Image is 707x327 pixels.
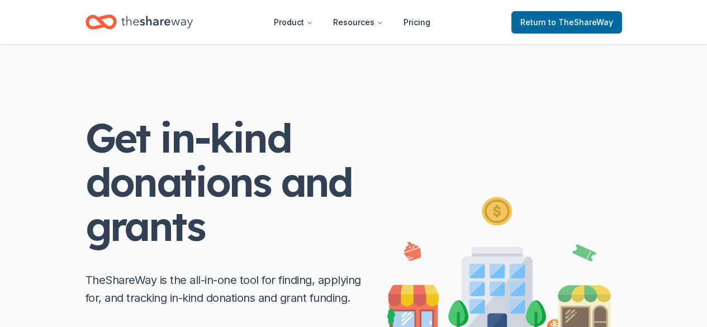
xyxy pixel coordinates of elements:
[395,11,439,34] a: Pricing
[86,9,193,35] a: Home
[86,116,365,249] h1: Get in-kind donations and grants
[324,11,392,34] button: Resources
[265,9,439,35] nav: Main
[511,11,622,34] a: Returnto TheShareWay
[520,16,613,29] span: Return
[265,11,322,34] button: Product
[548,17,613,27] span: to TheShareWay
[86,271,365,307] p: TheShareWay is the all-in-one tool for finding, applying for, and tracking in-kind donations and ...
